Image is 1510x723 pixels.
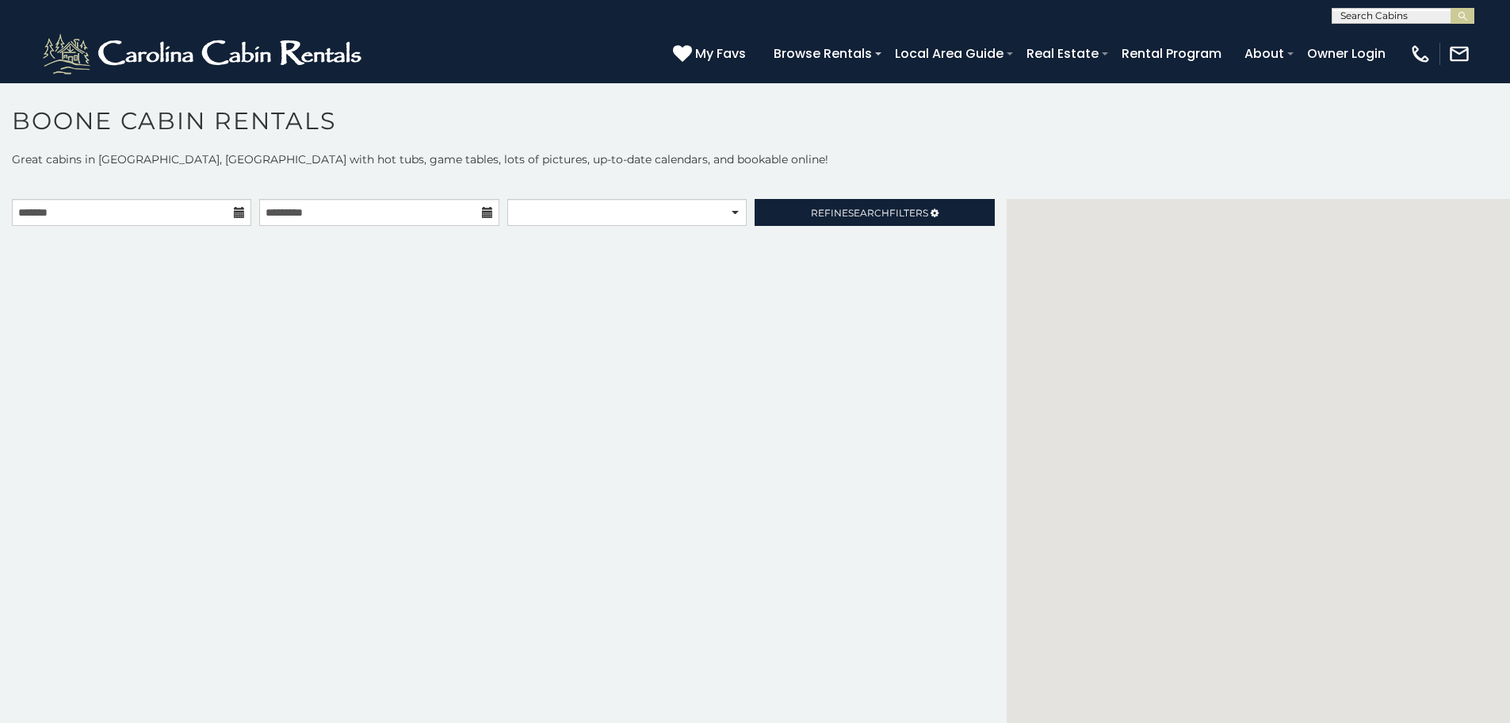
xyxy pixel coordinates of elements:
[1409,43,1432,65] img: phone-regular-white.png
[695,44,746,63] span: My Favs
[1114,40,1229,67] a: Rental Program
[1448,43,1470,65] img: mail-regular-white.png
[673,44,750,64] a: My Favs
[848,207,889,219] span: Search
[811,207,928,219] span: Refine Filters
[887,40,1011,67] a: Local Area Guide
[1299,40,1393,67] a: Owner Login
[1019,40,1107,67] a: Real Estate
[755,199,994,226] a: RefineSearchFilters
[766,40,880,67] a: Browse Rentals
[40,30,369,78] img: White-1-2.png
[1237,40,1292,67] a: About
